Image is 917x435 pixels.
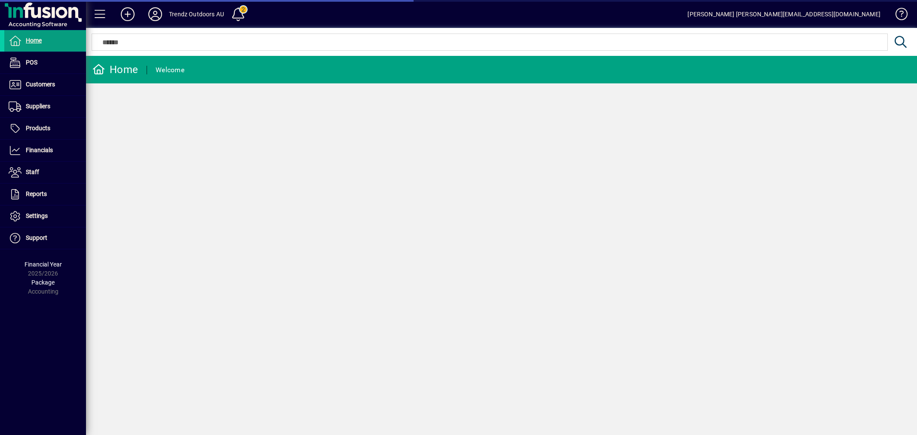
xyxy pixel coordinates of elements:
span: Products [26,125,50,132]
a: Suppliers [4,96,86,117]
a: Customers [4,74,86,95]
div: [PERSON_NAME] [PERSON_NAME][EMAIL_ADDRESS][DOMAIN_NAME] [687,7,880,21]
a: Reports [4,184,86,205]
span: Staff [26,168,39,175]
span: Financial Year [25,261,62,268]
span: Financials [26,147,53,153]
span: Suppliers [26,103,50,110]
div: Home [92,63,138,77]
a: Knowledge Base [889,2,906,30]
div: Trendz Outdoors AU [169,7,224,21]
a: Staff [4,162,86,183]
span: Package [31,279,55,286]
span: Settings [26,212,48,219]
a: Products [4,118,86,139]
span: Support [26,234,47,241]
button: Profile [141,6,169,22]
div: Welcome [156,63,184,77]
span: Home [26,37,42,44]
a: Support [4,227,86,249]
a: Settings [4,205,86,227]
a: POS [4,52,86,74]
button: Add [114,6,141,22]
span: POS [26,59,37,66]
span: Customers [26,81,55,88]
span: Reports [26,190,47,197]
a: Financials [4,140,86,161]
